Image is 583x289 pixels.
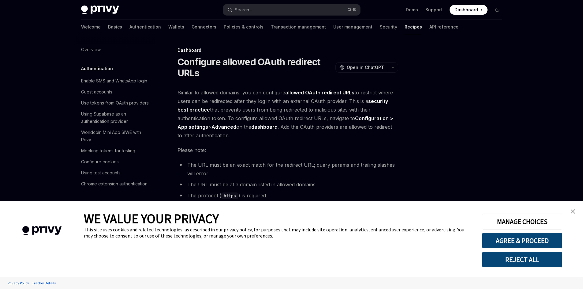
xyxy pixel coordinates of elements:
[76,108,155,127] a: Using Supabase as an authentication provider
[405,20,422,34] a: Recipes
[81,180,148,188] div: Chrome extension authentication
[178,146,398,154] span: Please note:
[482,233,562,249] button: AGREE & PROCEED
[76,145,155,156] a: Mocking tokens for testing
[425,7,442,13] a: Support
[81,77,147,85] div: Enable SMS and WhatsApp login
[178,161,398,178] li: The URL must be an exact match for the redirect URL; query params and trailing slashes will error.
[178,47,398,53] div: Dashboard
[178,191,398,200] li: The protocol ( ) is required.
[285,89,354,96] strong: allowed OAuth redirect URLs
[81,129,151,143] div: Worldcoin Mini App SIWE with Privy
[178,98,388,113] strong: security best practice
[81,199,126,207] h5: Wallet infrastructure
[235,6,252,13] div: Search...
[406,7,418,13] a: Demo
[76,156,155,167] a: Configure cookies
[178,88,398,140] span: Similar to allowed domains, you can configure to restrict where users can be redirected after the...
[450,5,488,15] a: Dashboard
[81,65,113,72] h5: Authentication
[84,226,473,239] div: This site uses cookies and related technologies, as described in our privacy policy, for purposes...
[567,205,579,218] a: close banner
[223,4,360,15] button: Open search
[31,278,57,288] a: Tracker Details
[6,278,31,288] a: Privacy Policy
[454,7,478,13] span: Dashboard
[81,147,135,154] div: Mocking tokens for testing
[347,7,357,12] span: Ctrl K
[380,20,397,34] a: Security
[81,99,149,107] div: Use tokens from OAuth providers
[482,252,562,268] button: REJECT ALL
[81,169,121,177] div: Using test accounts
[271,20,326,34] a: Transaction management
[333,20,372,34] a: User management
[571,209,575,214] img: close banner
[224,20,263,34] a: Policies & controls
[211,124,236,130] strong: Advanced
[129,20,161,34] a: Authentication
[81,6,119,14] img: dark logo
[81,110,151,125] div: Using Supabase as an authentication provider
[192,20,216,34] a: Connectors
[178,180,398,189] li: The URL must be at a domain listed in allowed domains.
[76,86,155,97] a: Guest accounts
[178,56,333,78] h1: Configure allowed OAuth redirect URLs
[251,124,278,130] a: dashboard
[347,64,384,70] span: Open in ChatGPT
[81,158,119,165] div: Configure cookies
[168,20,184,34] a: Wallets
[76,44,155,55] a: Overview
[76,97,155,108] a: Use tokens from OAuth providers
[76,178,155,189] a: Chrome extension authentication
[221,192,238,199] code: https
[81,88,112,96] div: Guest accounts
[108,20,122,34] a: Basics
[76,75,155,86] a: Enable SMS and WhatsApp login
[76,167,155,178] a: Using test accounts
[492,5,502,15] button: Toggle dark mode
[81,20,101,34] a: Welcome
[335,62,388,73] button: Open in ChatGPT
[482,214,562,230] button: MANAGE CHOICES
[84,211,219,226] span: WE VALUE YOUR PRIVACY
[81,46,101,53] div: Overview
[429,20,458,34] a: API reference
[76,127,155,145] a: Worldcoin Mini App SIWE with Privy
[9,217,75,244] img: company logo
